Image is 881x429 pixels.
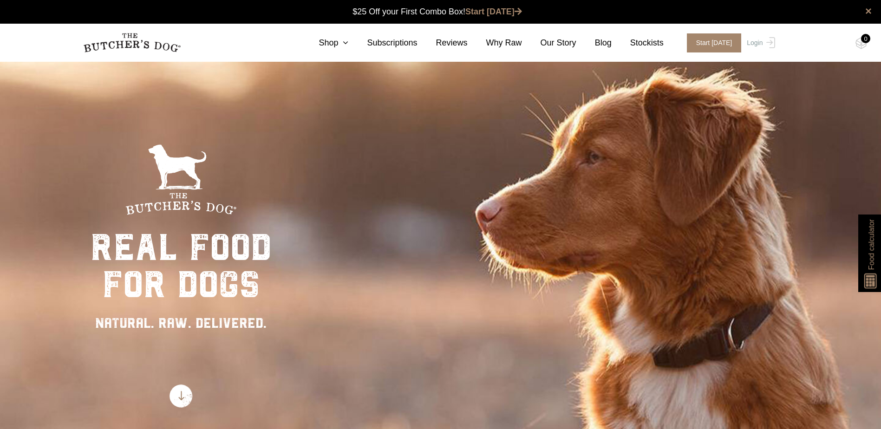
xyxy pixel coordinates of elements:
div: 0 [861,34,870,43]
a: Start [DATE] [465,7,522,16]
a: Reviews [418,37,468,49]
a: Why Raw [468,37,522,49]
a: Our Story [522,37,576,49]
a: Login [744,33,775,52]
div: NATURAL. RAW. DELIVERED. [91,312,272,333]
a: Blog [576,37,612,49]
a: Start [DATE] [678,33,745,52]
a: close [865,6,872,17]
div: real food for dogs [91,229,272,303]
img: TBD_Cart-Empty.png [855,37,867,49]
span: Food calculator [866,219,877,270]
a: Subscriptions [348,37,417,49]
span: Start [DATE] [687,33,742,52]
a: Stockists [612,37,664,49]
a: Shop [300,37,348,49]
